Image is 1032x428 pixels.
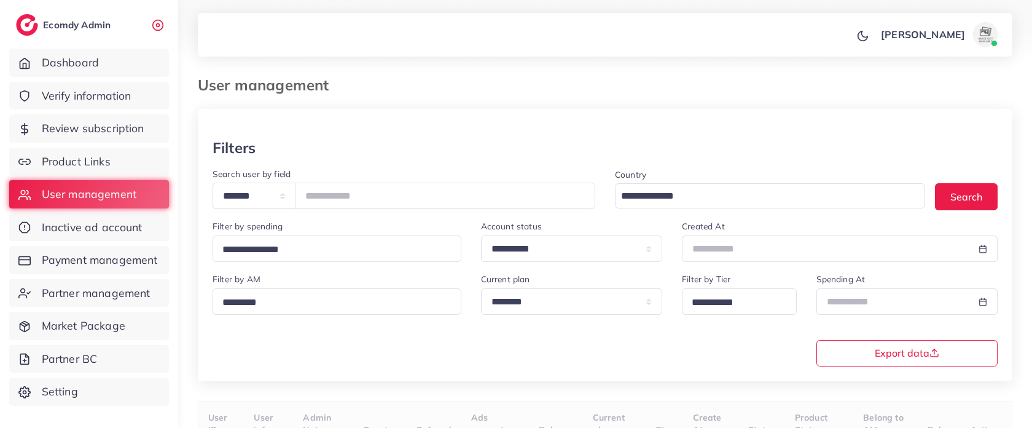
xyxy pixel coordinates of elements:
[213,236,461,262] div: Search for option
[9,279,169,307] a: Partner management
[481,220,542,232] label: Account status
[213,168,291,180] label: Search user by field
[687,293,780,312] input: Search for option
[42,121,144,137] span: Review subscription
[42,351,98,367] span: Partner BC
[9,312,169,340] a: Market Package
[9,82,169,110] a: Verify information
[42,220,143,236] span: Inactive ad account
[682,273,730,285] label: Filter by Tier
[42,318,125,334] span: Market Package
[42,88,131,104] span: Verify information
[42,285,150,301] span: Partner management
[42,384,78,400] span: Setting
[42,55,99,71] span: Dashboard
[481,273,530,285] label: Current plan
[16,14,38,36] img: logo
[875,348,939,358] span: Export data
[615,168,646,181] label: Country
[16,14,114,36] a: logoEcomdy Admin
[218,293,445,312] input: Search for option
[617,187,909,206] input: Search for option
[42,154,111,170] span: Product Links
[9,49,169,77] a: Dashboard
[935,183,998,210] button: Search
[42,186,136,202] span: User management
[9,213,169,242] a: Inactive ad account
[682,288,796,315] div: Search for option
[9,246,169,274] a: Payment management
[213,220,283,232] label: Filter by spending
[9,180,169,208] a: User management
[213,288,461,315] div: Search for option
[42,252,158,268] span: Payment management
[218,240,445,260] input: Search for option
[9,114,169,143] a: Review subscription
[816,340,998,367] button: Export data
[9,345,169,373] a: Partner BC
[9,378,169,406] a: Setting
[198,76,338,94] h3: User management
[43,19,114,31] h2: Ecomdy Admin
[615,183,925,208] div: Search for option
[881,27,965,42] p: [PERSON_NAME]
[816,273,866,285] label: Spending At
[9,148,169,176] a: Product Links
[682,220,725,232] label: Created At
[973,22,998,47] img: avatar
[213,273,260,285] label: Filter by AM
[874,22,1003,47] a: [PERSON_NAME]avatar
[213,139,256,157] h3: Filters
